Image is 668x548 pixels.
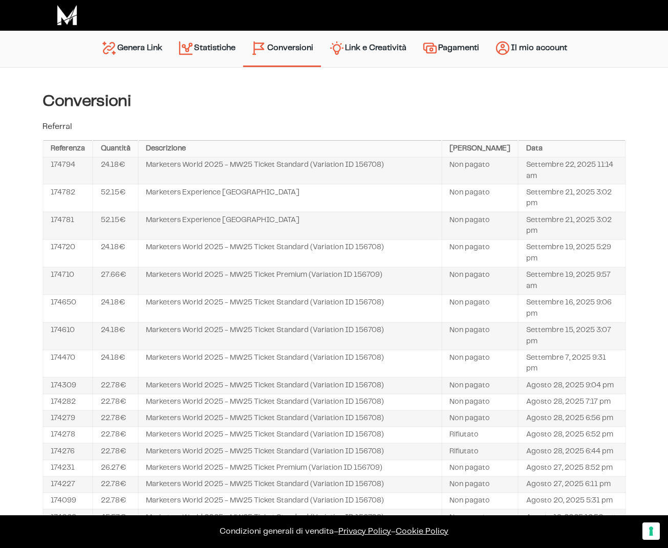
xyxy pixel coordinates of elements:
td: 24.18€ [93,322,138,350]
td: Non pagato [442,295,519,322]
td: 22.78€ [93,443,138,459]
td: 22.78€ [93,427,138,443]
a: Condizioni generali di vendita [220,528,334,535]
td: 174099 [43,493,93,509]
th: Referenza [43,141,93,157]
td: Marketers World 2025 - MW25 Ticket Standard (Variation ID 156708) [138,394,442,410]
img: conversion-2.svg [251,40,267,56]
td: Settembre 7, 2025 9:31 pm [518,350,625,378]
td: Settembre 22, 2025 11:14 am [518,157,625,185]
td: Settembre 19, 2025 5:29 pm [518,239,625,267]
td: Agosto 27, 2025 8:52 pm [518,460,625,476]
nav: Menu principale [93,31,575,67]
td: 174610 [43,322,93,350]
td: Non pagato [442,377,519,393]
p: – – [10,525,658,538]
img: payments.svg [422,40,438,56]
td: Agosto 28, 2025 6:56 pm [518,410,625,427]
td: Settembre 15, 2025 3:07 pm [518,322,625,350]
td: Agosto 28, 2025 6:52 pm [518,427,625,443]
td: Non pagato [442,460,519,476]
td: Settembre 21, 2025 3:02 pm [518,212,625,239]
h4: Conversioni [42,92,626,111]
td: Marketers World 2025 - MW25 Ticket Standard (Variation ID 156708) [138,157,442,185]
td: Non pagato [442,212,519,239]
a: Pagamenti [414,36,487,62]
td: 45.57€ [93,509,138,525]
td: Non pagato [442,239,519,267]
td: Marketers World 2025 - MW25 Ticket Standard (Variation ID 156708) [138,443,442,459]
td: Marketers World 2025 - MW25 Ticket Standard (Variation ID 156708) [138,295,442,322]
td: Agosto 28, 2025 9:04 pm [518,377,625,393]
td: Marketers World 2025 - MW25 Ticket Standard (Variation ID 156708) [138,427,442,443]
td: 24.18€ [93,295,138,322]
td: 174279 [43,410,93,427]
td: Agosto 28, 2025 7:17 pm [518,394,625,410]
td: Settembre 21, 2025 3:02 pm [518,184,625,212]
img: stats.svg [178,40,194,56]
img: generate-link.svg [101,40,117,56]
a: Link e Creatività [321,36,414,62]
td: Rifiutato [442,427,519,443]
span: Cookie Policy [396,528,448,535]
iframe: Customerly Messenger Launcher [8,508,39,539]
button: Le tue preferenze relative al consenso per le tecnologie di tracciamento [642,522,660,540]
td: Agosto 28, 2025 6:44 pm [518,443,625,459]
td: Non pagato [442,322,519,350]
td: Non pagato [442,157,519,185]
td: 174720 [43,239,93,267]
td: Marketers Experience [GEOGRAPHIC_DATA] [138,184,442,212]
td: Marketers World 2025 - MW25 Ticket Standard (Variation ID 156708) [138,322,442,350]
td: 174309 [43,377,93,393]
td: Marketers World 2025 - MW25 Ticket Standard (Variation ID 156708) [138,493,442,509]
td: Marketers World 2025 - MW25 Ticket Standard (Variation ID 156708) [138,410,442,427]
td: 174028 [43,509,93,525]
td: Non pagato [442,476,519,493]
p: Referral [42,121,626,133]
td: Rifiutato [442,443,519,459]
td: Marketers World 2025 - MW25 Ticket Standard (Variation ID 156708) [138,239,442,267]
td: Non pagato [442,394,519,410]
td: Marketers World 2025 - MW25 Ticket Standard (Variation ID 156708) [138,377,442,393]
td: Agosto 27, 2025 6:11 pm [518,476,625,493]
td: 174276 [43,443,93,459]
td: 174710 [43,267,93,295]
td: 27.66€ [93,267,138,295]
img: account.svg [494,40,511,56]
td: Marketers World 2025 - MW25 Ticket Standard (Variation ID 156708) [138,476,442,493]
td: Non pagato [442,509,519,525]
img: creativity.svg [329,40,345,56]
td: 24.18€ [93,157,138,185]
td: 174794 [43,157,93,185]
td: Marketers World 2025 - MW25 Ticket Standard (Variation ID 156708) [138,509,442,525]
td: 22.78€ [93,410,138,427]
td: Non pagato [442,184,519,212]
td: Non pagato [442,410,519,427]
td: Non pagato [442,350,519,378]
a: Genera Link [93,36,170,62]
td: 174782 [43,184,93,212]
td: Non pagato [442,493,519,509]
td: Marketers World 2025 - MW25 Ticket Premium (Variation ID 156709) [138,267,442,295]
th: Quantità [93,141,138,157]
td: Marketers Experience [GEOGRAPHIC_DATA] [138,212,442,239]
td: Marketers World 2025 - MW25 Ticket Standard (Variation ID 156708) [138,350,442,378]
th: [PERSON_NAME] [442,141,519,157]
td: 22.78€ [93,394,138,410]
a: Statistiche [170,36,243,62]
a: Il mio account [487,36,575,62]
td: 174470 [43,350,93,378]
a: Conversioni [243,36,321,60]
a: Privacy Policy [338,528,391,535]
td: 24.18€ [93,239,138,267]
th: Descrizione [138,141,442,157]
td: 22.78€ [93,476,138,493]
td: 174781 [43,212,93,239]
td: 52.15€ [93,184,138,212]
td: 22.78€ [93,493,138,509]
td: 52.15€ [93,212,138,239]
td: 174278 [43,427,93,443]
td: 174650 [43,295,93,322]
td: 174282 [43,394,93,410]
td: Settembre 16, 2025 9:06 pm [518,295,625,322]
